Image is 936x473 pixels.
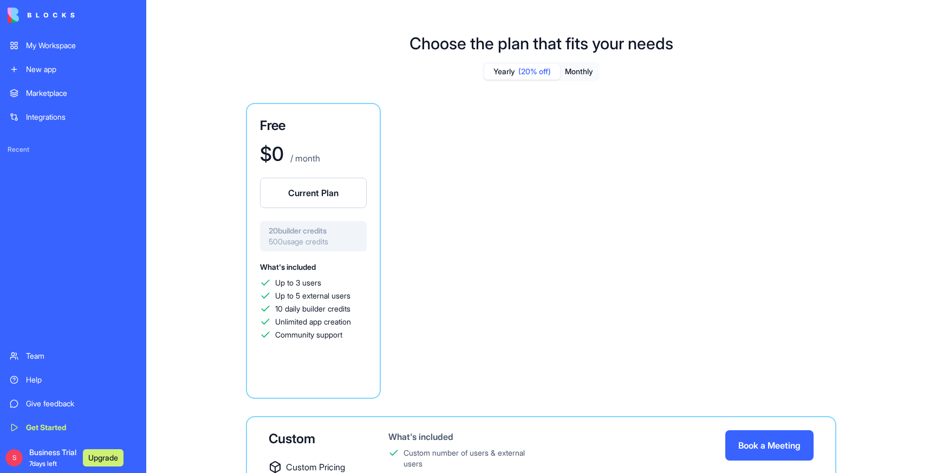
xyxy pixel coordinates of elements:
h3: Free [260,117,367,134]
div: Marketplace [26,88,136,99]
span: Up to 3 users [275,277,321,288]
span: 10 daily builder credits [275,303,350,314]
h1: Choose the plan that fits your needs [409,34,673,53]
span: Business Trial [29,447,76,469]
button: Upgrade [83,449,123,466]
span: (20% off) [518,66,551,77]
button: Yearly [484,64,560,80]
button: Current Plan [260,178,367,208]
h1: $ 0 [260,143,284,165]
span: Up to 5 external users [275,290,350,301]
span: 500 usage credits [269,236,358,247]
span: 7 days left [29,459,57,468]
div: What's included [388,430,539,443]
div: Custom number of users & external users [404,448,539,469]
div: My Workspace [26,40,136,51]
a: Help [3,369,143,391]
a: Get Started [3,417,143,438]
button: Monthly [560,64,598,80]
div: Get Started [26,422,136,433]
a: Give feedback [3,393,143,414]
span: S [5,449,23,466]
span: Recent [3,145,143,154]
a: Team [3,345,143,367]
div: Integrations [26,112,136,122]
div: Help [26,374,136,385]
div: Custom [269,430,354,448]
div: Give feedback [26,398,136,409]
p: / month [288,152,320,165]
img: logo [8,8,75,23]
span: 20 builder credits [269,225,358,236]
div: Team [26,351,136,361]
span: Unlimited app creation [275,316,351,327]
a: My Workspace [3,35,143,56]
button: Book a Meeting [725,430,814,461]
span: Community support [275,329,342,340]
span: What's included [260,262,316,271]
a: Marketplace [3,82,143,104]
a: Integrations [3,106,143,128]
div: New app [26,64,136,75]
a: New app [3,59,143,80]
